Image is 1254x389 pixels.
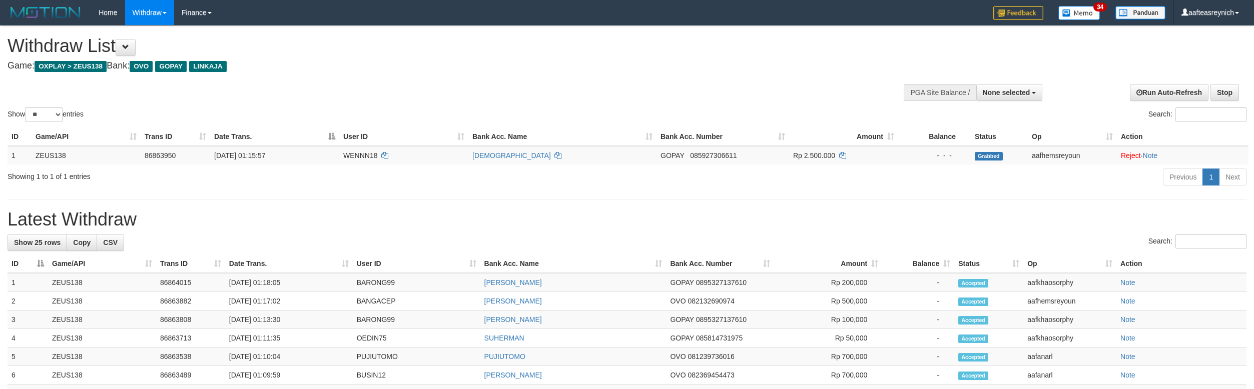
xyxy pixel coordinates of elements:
td: aafhemsreyoun [1028,146,1117,164]
td: [DATE] 01:17:02 [225,292,353,310]
span: OVO [670,297,686,305]
a: Stop [1210,84,1239,101]
td: ZEUS138 [32,146,141,164]
th: User ID: activate to sort column ascending [353,254,480,273]
input: Search: [1175,107,1246,122]
td: Rp 500,000 [774,292,882,310]
div: Showing 1 to 1 of 1 entries [8,167,515,181]
td: ZEUS138 [48,329,156,347]
th: Trans ID: activate to sort column ascending [156,254,225,273]
a: [PERSON_NAME] [484,315,542,323]
span: Copy 085814731975 to clipboard [696,334,743,342]
td: aafhemsreyoun [1023,292,1116,310]
label: Search: [1148,107,1246,122]
a: PUJIUTOMO [484,352,525,360]
span: Accepted [958,279,988,287]
a: 1 [1202,168,1219,185]
th: Action [1116,254,1246,273]
a: Note [1120,352,1135,360]
div: PGA Site Balance / [904,84,976,101]
h1: Withdraw List [8,36,826,56]
span: Accepted [958,316,988,324]
td: - [882,329,954,347]
a: Next [1219,168,1246,185]
td: 86863808 [156,310,225,329]
a: [DEMOGRAPHIC_DATA] [472,151,551,159]
td: 4 [8,329,48,347]
span: OXPLAY > ZEUS138 [35,61,107,72]
th: Bank Acc. Name: activate to sort column ascending [480,254,667,273]
span: Copy 0895327137610 to clipboard [696,315,747,323]
span: GOPAY [155,61,187,72]
td: - [882,366,954,384]
th: Game/API: activate to sort column ascending [48,254,156,273]
td: aafanarl [1023,366,1116,384]
td: - [882,292,954,310]
a: Copy [67,234,97,251]
span: CSV [103,238,118,246]
a: Note [1143,151,1158,159]
td: Rp 700,000 [774,347,882,366]
a: Note [1120,334,1135,342]
span: Accepted [958,353,988,361]
td: BARONG99 [353,273,480,292]
button: None selected [976,84,1043,101]
span: Accepted [958,371,988,380]
span: Rp 2.500.000 [793,151,835,159]
span: GOPAY [661,151,684,159]
span: None selected [983,88,1030,96]
td: ZEUS138 [48,273,156,292]
span: GOPAY [670,278,694,286]
th: User ID: activate to sort column ascending [339,127,468,146]
td: 1 [8,273,48,292]
label: Show entries [8,107,84,122]
td: 3 [8,310,48,329]
td: · [1117,146,1248,164]
td: ZEUS138 [48,366,156,384]
th: Amount: activate to sort column ascending [774,254,882,273]
td: [DATE] 01:18:05 [225,273,353,292]
td: 1 [8,146,32,164]
td: - [882,273,954,292]
td: ZEUS138 [48,292,156,310]
img: Button%20Memo.svg [1058,6,1100,20]
th: Status [971,127,1028,146]
span: GOPAY [670,334,694,342]
span: Show 25 rows [14,238,61,246]
td: aafkhaosorphy [1023,310,1116,329]
td: 2 [8,292,48,310]
img: Feedback.jpg [993,6,1043,20]
span: OVO [670,371,686,379]
th: ID [8,127,32,146]
td: aafkhaosorphy [1023,329,1116,347]
td: ZEUS138 [48,347,156,366]
td: OEDIN75 [353,329,480,347]
a: CSV [97,234,124,251]
td: BUSIN12 [353,366,480,384]
td: ZEUS138 [48,310,156,329]
input: Search: [1175,234,1246,249]
th: Bank Acc. Name: activate to sort column ascending [468,127,657,146]
td: 86863713 [156,329,225,347]
span: OVO [670,352,686,360]
td: [DATE] 01:09:59 [225,366,353,384]
img: panduan.png [1115,6,1165,19]
a: Note [1120,315,1135,323]
a: Show 25 rows [8,234,67,251]
img: MOTION_logo.png [8,5,84,20]
td: aafkhaosorphy [1023,273,1116,292]
span: OVO [130,61,153,72]
th: Bank Acc. Number: activate to sort column ascending [666,254,774,273]
th: Action [1117,127,1248,146]
span: Accepted [958,334,988,343]
h1: Latest Withdraw [8,209,1246,229]
a: [PERSON_NAME] [484,297,542,305]
td: Rp 200,000 [774,273,882,292]
a: Reject [1121,151,1141,159]
td: BANGACEP [353,292,480,310]
td: 86863538 [156,347,225,366]
span: [DATE] 01:15:57 [214,151,265,159]
th: Date Trans.: activate to sort column ascending [225,254,353,273]
th: ID: activate to sort column descending [8,254,48,273]
th: Status: activate to sort column ascending [954,254,1023,273]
